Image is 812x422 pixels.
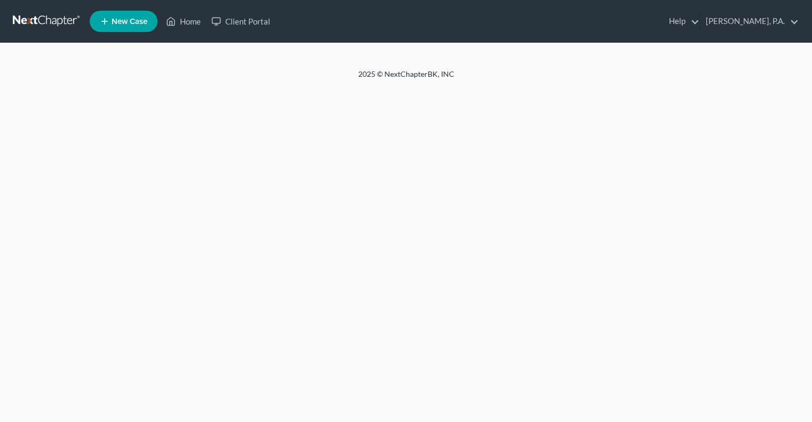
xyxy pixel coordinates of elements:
a: Client Portal [206,12,275,31]
div: 2025 © NextChapterBK, INC [102,69,711,88]
a: [PERSON_NAME], P.A. [700,12,799,31]
a: Help [664,12,699,31]
a: Home [161,12,206,31]
new-legal-case-button: New Case [90,11,157,32]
